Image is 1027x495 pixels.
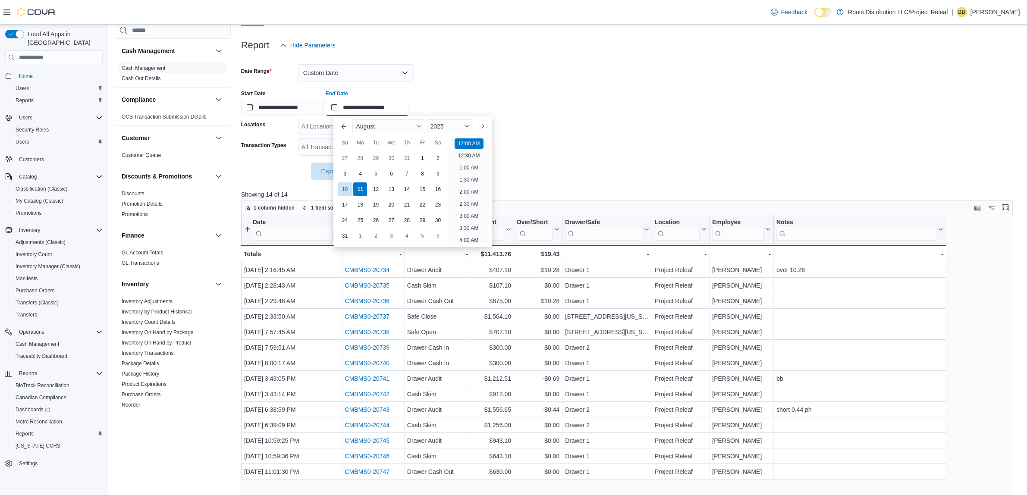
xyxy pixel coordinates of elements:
button: Catalog [2,171,106,183]
span: OCS Transaction Submission Details [122,113,207,120]
a: Transfers [12,310,41,320]
span: Cash Management [16,341,59,348]
button: [US_STATE] CCRS [9,440,106,452]
button: Cash Management [214,46,224,56]
span: Feedback [781,8,807,16]
span: Purchase Orders [12,285,103,296]
div: We [384,136,398,150]
div: Cash Management [115,63,231,87]
div: Date [253,219,333,241]
button: Users [2,112,106,124]
a: CMBMS0-20737 [345,313,389,320]
a: Reports [12,429,37,439]
button: Transfers [9,309,106,321]
span: Classification (Classic) [12,184,103,194]
a: CMBMS0-20741 [345,376,389,382]
input: Press the down key to enter a popover containing a calendar. Press the escape key to close the po... [326,99,408,116]
button: Reports [16,368,41,379]
button: Reports [9,428,106,440]
button: Reports [2,367,106,379]
a: CMBMS0-20739 [345,345,389,351]
a: Inventory Count [12,249,56,260]
a: Cash Out Details [122,75,161,81]
span: Security Roles [16,126,49,133]
a: Dashboards [12,404,53,415]
button: 1 field sorted [299,203,347,213]
label: End Date [326,90,348,97]
a: Inventory Count Details [122,319,176,325]
div: day-30 [384,151,398,165]
div: day-29 [415,213,429,227]
span: Customer Queue [122,152,161,159]
button: My Catalog (Classic) [9,195,106,207]
a: Discounts [122,191,144,197]
div: day-18 [353,198,367,212]
div: day-28 [353,151,367,165]
span: Reports [12,95,103,106]
span: Users [16,113,103,123]
span: Traceabilty Dashboard [12,351,103,361]
span: Operations [19,329,44,335]
div: day-14 [400,182,414,196]
button: 1 column hidden [242,203,298,213]
h3: Report [241,40,270,50]
div: Mo [353,136,367,150]
span: Transfers (Classic) [12,298,103,308]
button: Drawer/Safe [565,219,649,241]
span: [US_STATE] CCRS [16,442,60,449]
span: Adjustments (Classic) [16,239,66,246]
div: day-15 [415,182,429,196]
span: Load All Apps in [GEOGRAPHIC_DATA] [24,30,103,47]
span: Users [16,85,29,92]
div: Location [655,219,700,241]
div: day-17 [338,198,352,212]
h3: Cash Management [122,47,175,55]
a: Settings [16,458,41,469]
button: Custom Date [298,64,414,81]
button: Adjustments (Classic) [9,236,106,248]
div: day-11 [353,182,367,196]
div: day-26 [369,213,383,227]
button: Home [2,69,106,82]
div: day-16 [431,182,445,196]
li: 2:30 AM [456,199,482,209]
span: Settings [19,460,38,467]
a: Reports [12,95,37,106]
button: Discounts & Promotions [122,172,212,181]
div: day-12 [369,182,383,196]
span: August [356,123,375,130]
span: Dashboards [12,404,103,415]
span: Canadian Compliance [16,394,66,401]
div: day-28 [400,213,414,227]
div: day-1 [353,229,367,243]
span: Purchase Orders [16,287,55,294]
span: BB [958,7,965,17]
button: Finance [122,231,212,240]
span: Reports [19,370,37,377]
a: CMBMS0-20734 [345,267,389,274]
div: Over/Short [517,219,553,227]
a: OCS Transaction Submission Details [122,114,207,120]
div: Fr [415,136,429,150]
div: Button. Open the month selector. August is currently selected. [352,119,425,133]
span: Transfers [12,310,103,320]
button: Previous Month [337,119,351,133]
a: Canadian Compliance [12,392,70,403]
div: day-13 [384,182,398,196]
a: Transfers (Classic) [12,298,62,308]
div: day-20 [384,198,398,212]
span: Settings [16,458,103,469]
button: Customer [122,134,212,142]
button: Location [655,219,707,241]
div: Breyanna Bright [957,7,967,17]
div: day-31 [338,229,352,243]
span: Inventory Count [16,251,52,258]
div: Date [253,219,333,227]
span: Reports [16,97,34,104]
a: Home [16,71,36,81]
a: CMBMS0-20735 [345,282,389,289]
p: Roots Distribution LLC/Project Releaf [848,7,948,17]
button: Reports [9,94,106,107]
button: Display options [986,203,997,213]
